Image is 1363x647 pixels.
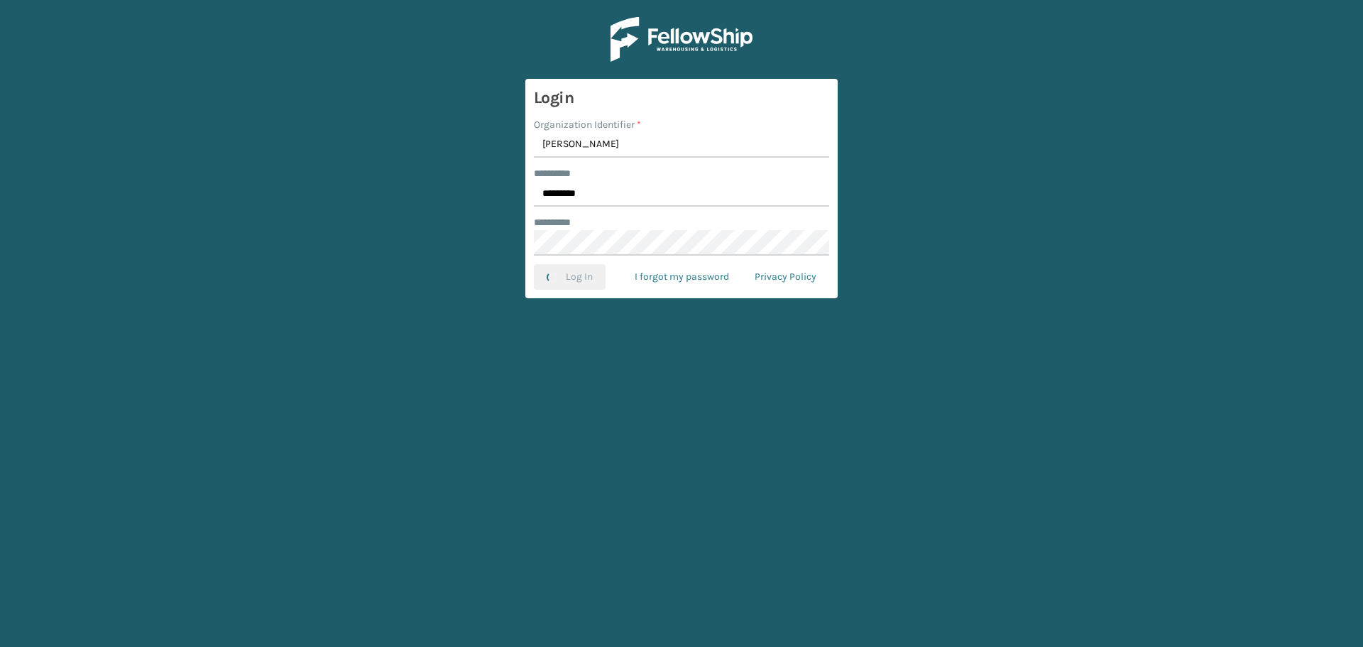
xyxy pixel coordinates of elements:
[534,117,641,132] label: Organization Identifier
[622,264,742,290] a: I forgot my password
[534,264,606,290] button: Log In
[611,17,752,62] img: Logo
[742,264,829,290] a: Privacy Policy
[534,87,829,109] h3: Login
